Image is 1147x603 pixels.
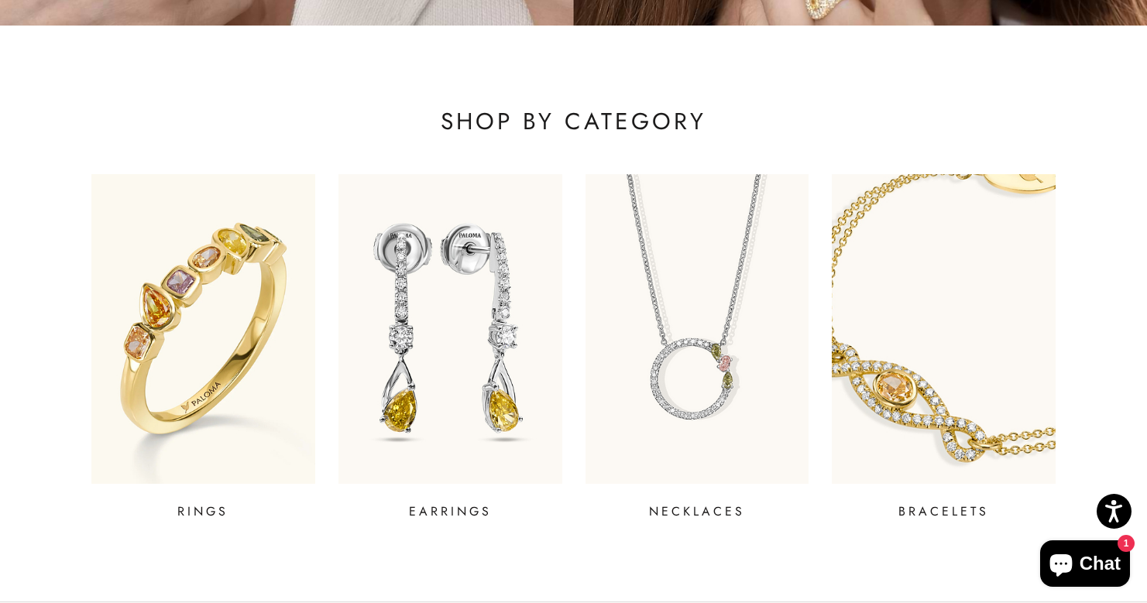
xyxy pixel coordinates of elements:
[91,174,315,521] a: RINGS
[649,502,745,521] p: NECKLACES
[409,502,492,521] p: EARRINGS
[338,174,562,521] a: EARRINGS
[1035,540,1135,591] inbox-online-store-chat: Shopify online store chat
[832,174,1056,521] a: BRACELETS
[91,106,1056,137] p: SHOP BY CATEGORY
[898,502,989,521] p: BRACELETS
[177,502,228,521] p: RINGS
[586,174,809,521] a: NECKLACES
